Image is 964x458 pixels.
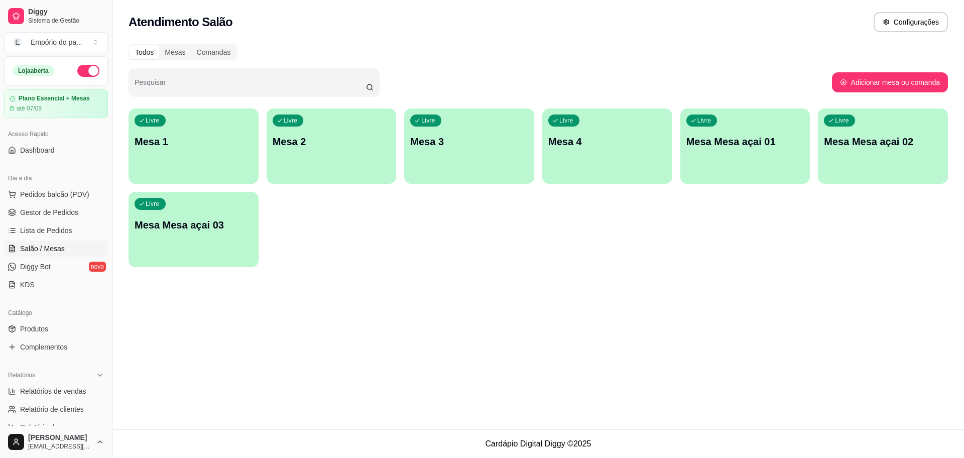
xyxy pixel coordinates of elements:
p: Livre [559,117,573,125]
a: Produtos [4,321,108,337]
button: LivreMesa 2 [267,108,397,184]
a: Complementos [4,339,108,355]
button: LivreMesa Mesa açai 03 [129,192,259,267]
article: Plano Essencial + Mesas [19,95,90,102]
p: Livre [421,117,435,125]
a: DiggySistema de Gestão [4,4,108,28]
button: [PERSON_NAME][EMAIL_ADDRESS][DOMAIN_NAME] [4,430,108,454]
p: Mesa 2 [273,135,391,149]
button: Select a team [4,32,108,52]
article: até 07/09 [17,104,42,112]
span: Relatório de mesas [20,422,81,432]
a: Salão / Mesas [4,241,108,257]
a: Lista de Pedidos [4,222,108,239]
p: Mesa 1 [135,135,253,149]
a: Relatórios de vendas [4,383,108,399]
span: Diggy [28,8,104,17]
a: Diggy Botnovo [4,259,108,275]
div: Acesso Rápido [4,126,108,142]
span: Relatórios [8,371,35,379]
button: LivreMesa 3 [404,108,534,184]
p: Mesa Mesa açai 01 [686,135,804,149]
button: LivreMesa 4 [542,108,672,184]
div: Empório do pa ... [31,37,82,47]
p: Livre [697,117,711,125]
a: Relatório de mesas [4,419,108,435]
p: Mesa 4 [548,135,666,149]
span: Lista de Pedidos [20,225,72,236]
p: Mesa Mesa açai 03 [135,218,253,232]
p: Livre [146,117,160,125]
button: Configurações [874,12,948,32]
span: Complementos [20,342,67,352]
p: Livre [146,200,160,208]
button: Pedidos balcão (PDV) [4,186,108,202]
div: Todos [130,45,159,59]
p: Mesa 3 [410,135,528,149]
span: E [13,37,23,47]
input: Pesquisar [135,81,366,91]
span: [PERSON_NAME] [28,433,92,442]
span: KDS [20,280,35,290]
span: Produtos [20,324,48,334]
button: LivreMesa Mesa açai 02 [818,108,948,184]
a: Relatório de clientes [4,401,108,417]
span: [EMAIL_ADDRESS][DOMAIN_NAME] [28,442,92,450]
span: Diggy Bot [20,262,51,272]
p: Mesa Mesa açai 02 [824,135,942,149]
a: Dashboard [4,142,108,158]
a: Gestor de Pedidos [4,204,108,220]
p: Livre [284,117,298,125]
button: Alterar Status [77,65,99,77]
button: Adicionar mesa ou comanda [832,72,948,92]
span: Sistema de Gestão [28,17,104,25]
span: Gestor de Pedidos [20,207,78,217]
div: Mesas [159,45,191,59]
h2: Atendimento Salão [129,14,232,30]
span: Relatórios de vendas [20,386,86,396]
a: KDS [4,277,108,293]
a: Plano Essencial + Mesasaté 07/09 [4,89,108,118]
button: LivreMesa 1 [129,108,259,184]
span: Relatório de clientes [20,404,84,414]
div: Loja aberta [13,65,54,76]
div: Catálogo [4,305,108,321]
span: Salão / Mesas [20,244,65,254]
footer: Cardápio Digital Diggy © 2025 [112,429,964,458]
button: LivreMesa Mesa açai 01 [680,108,810,184]
span: Dashboard [20,145,55,155]
div: Dia a dia [4,170,108,186]
p: Livre [835,117,849,125]
div: Comandas [191,45,236,59]
span: Pedidos balcão (PDV) [20,189,89,199]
